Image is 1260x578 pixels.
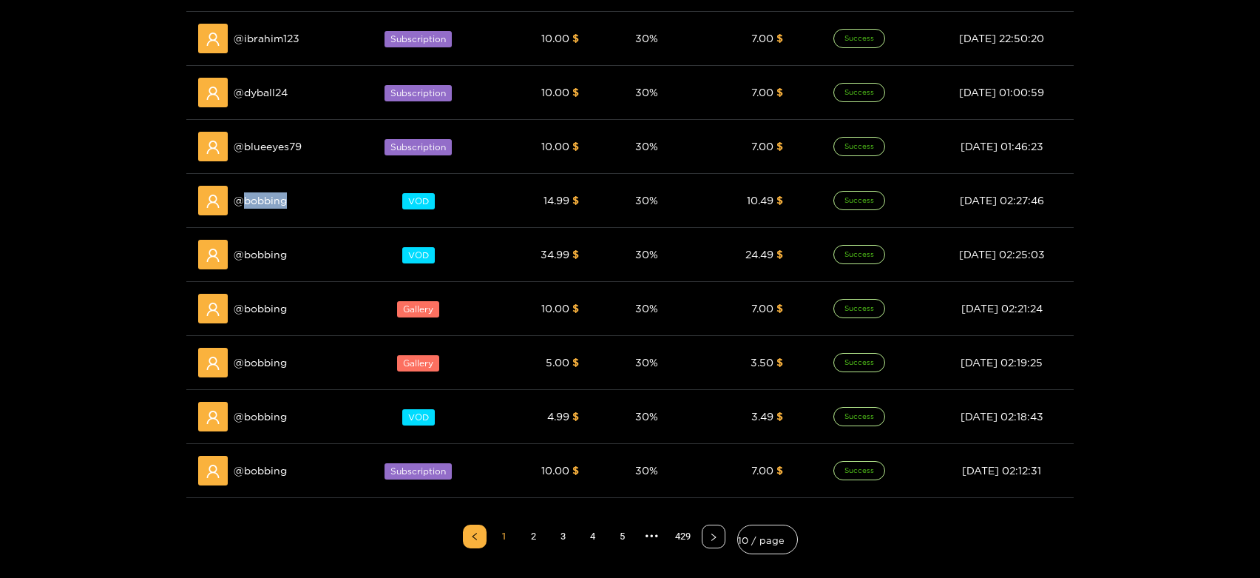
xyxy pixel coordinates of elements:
[959,87,1044,98] span: [DATE] 01:00:59
[385,463,452,480] span: Subscription
[776,303,783,314] span: $
[572,303,579,314] span: $
[833,137,885,156] span: Success
[206,410,220,425] span: user
[833,29,885,48] span: Success
[234,463,287,479] span: @ bobbing
[234,192,287,209] span: @ bobbing
[751,303,773,314] span: 7.00
[612,525,634,548] a: 5
[385,85,452,101] span: Subscription
[234,300,287,317] span: @ bobbing
[959,249,1045,260] span: [DATE] 02:25:03
[833,245,885,264] span: Success
[397,301,439,317] span: Gallery
[776,141,783,152] span: $
[385,139,452,155] span: Subscription
[402,409,435,426] span: VOD
[702,525,725,548] button: right
[572,195,579,206] span: $
[581,525,605,548] li: 4
[833,299,885,318] span: Success
[385,31,452,47] span: Subscription
[206,32,220,47] span: user
[492,525,516,548] li: 1
[522,525,546,548] li: 2
[745,249,773,260] span: 24.49
[635,249,658,260] span: 30 %
[206,464,220,479] span: user
[776,33,783,44] span: $
[572,33,579,44] span: $
[776,357,783,368] span: $
[833,191,885,210] span: Success
[776,195,783,206] span: $
[709,533,718,542] span: right
[751,141,773,152] span: 7.00
[961,411,1043,422] span: [DATE] 02:18:43
[463,525,487,548] button: left
[493,525,515,548] a: 1
[541,303,569,314] span: 10.00
[833,83,885,102] span: Success
[747,195,773,206] span: 10.49
[541,87,569,98] span: 10.00
[552,525,575,548] li: 3
[751,465,773,476] span: 7.00
[234,409,287,425] span: @ bobbing
[572,411,579,422] span: $
[962,465,1041,476] span: [DATE] 02:12:31
[635,141,658,152] span: 30 %
[960,195,1044,206] span: [DATE] 02:27:46
[234,246,287,263] span: @ bobbing
[234,30,299,47] span: @ ibrahim123
[635,195,658,206] span: 30 %
[640,525,664,548] li: Next 5 Pages
[961,357,1043,368] span: [DATE] 02:19:25
[572,141,579,152] span: $
[547,411,569,422] span: 4.99
[833,407,885,426] span: Success
[572,465,579,476] span: $
[234,138,302,155] span: @ blueeyes79
[635,33,658,44] span: 30 %
[206,86,220,101] span: user
[635,357,658,368] span: 30 %
[961,141,1043,152] span: [DATE] 01:46:23
[463,525,487,548] li: Previous Page
[833,353,885,372] span: Success
[582,525,604,548] a: 4
[234,84,288,101] span: @ dyball24
[206,140,220,155] span: user
[702,525,725,548] li: Next Page
[523,525,545,548] a: 2
[961,303,1043,314] span: [DATE] 02:21:24
[635,87,658,98] span: 30 %
[541,141,569,152] span: 10.00
[611,525,634,548] li: 5
[206,248,220,263] span: user
[671,525,695,548] a: 429
[402,193,435,209] span: VOD
[206,356,220,371] span: user
[751,87,773,98] span: 7.00
[833,461,885,480] span: Success
[751,33,773,44] span: 7.00
[776,249,783,260] span: $
[738,529,797,550] span: 10 / page
[543,195,569,206] span: 14.99
[635,465,658,476] span: 30 %
[402,247,435,263] span: VOD
[670,525,696,548] li: 429
[552,525,575,548] a: 3
[640,525,664,548] span: •••
[572,249,579,260] span: $
[206,302,220,317] span: user
[751,411,773,422] span: 3.49
[206,194,220,209] span: user
[776,87,783,98] span: $
[541,33,569,44] span: 10.00
[751,357,773,368] span: 3.50
[470,532,479,541] span: left
[776,411,783,422] span: $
